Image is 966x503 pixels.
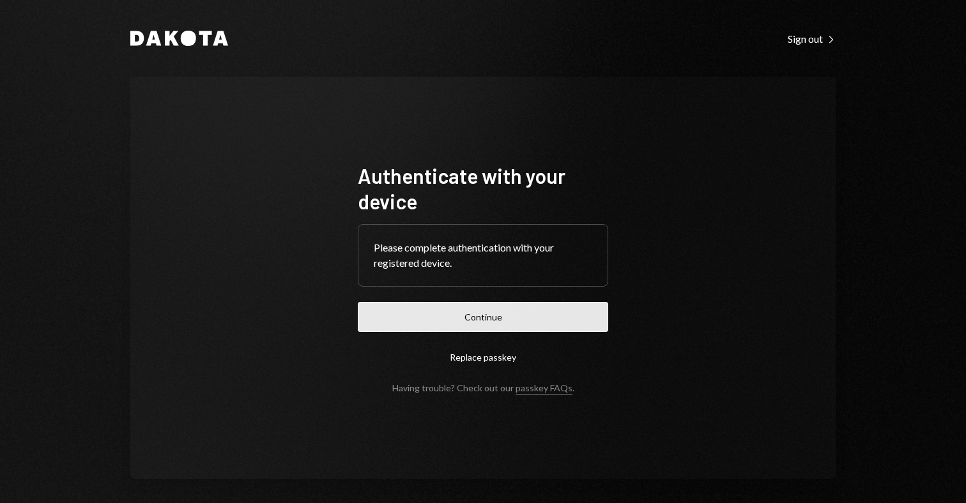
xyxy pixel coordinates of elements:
button: Replace passkey [358,342,608,372]
a: Sign out [788,31,836,45]
div: Sign out [788,33,836,45]
h1: Authenticate with your device [358,163,608,214]
div: Having trouble? Check out our . [392,382,574,393]
a: passkey FAQs [516,382,572,394]
div: Please complete authentication with your registered device. [374,240,592,271]
button: Continue [358,302,608,332]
